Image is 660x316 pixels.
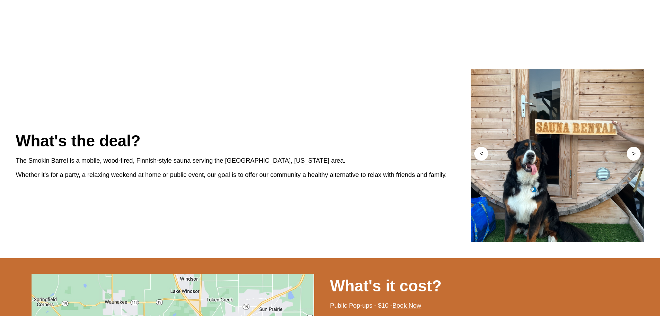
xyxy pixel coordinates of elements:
[330,299,644,313] div: Public Pop-ups - $10 -
[393,302,421,309] a: Book Now
[474,147,488,161] button: <
[16,129,471,154] div: What's the deal?
[16,168,471,182] div: Whether it's for a party, a relaxing weekend at home or public event, our goal is to offer our co...
[330,274,644,299] div: What's it cost?
[16,154,471,168] div: The Smokin Barrel is a mobile, wood-fired, Finnish-style sauna serving the [GEOGRAPHIC_DATA], [US...
[627,147,641,161] button: >
[471,69,644,242] img: freddie.jpg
